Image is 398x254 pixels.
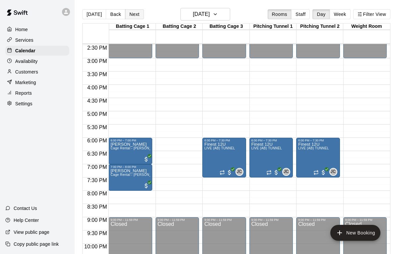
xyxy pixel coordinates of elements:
button: [DATE] [82,9,106,19]
p: Help Center [14,217,39,224]
p: Calendar [15,47,35,54]
div: 7:00 PM – 8:00 PM: Jimmy Zuniga [108,164,152,191]
div: 6:00 PM – 7:30 PM: Finest 12U [202,138,246,178]
div: 9:00 PM – 11:59 PM [110,218,150,222]
div: 9:00 PM – 11:59 PM [251,218,291,222]
a: Customers [5,67,69,77]
span: Recurring event [266,170,272,175]
span: 5:30 PM [86,125,109,130]
div: Joe Campanella [235,168,243,176]
p: Home [15,26,28,33]
div: Weight Room [343,24,390,30]
button: Back [106,9,125,19]
p: Copy public page link [14,241,59,247]
div: 6:00 PM – 7:30 PM: Finest 12U [296,138,340,178]
button: Rooms [268,9,292,19]
span: 8:00 PM [86,191,109,196]
span: 6:30 PM [86,151,109,157]
span: LIVE (AB) TUNNEL [204,146,235,150]
p: Contact Us [14,205,37,212]
a: Services [5,35,69,45]
div: Batting Cage 3 [203,24,249,30]
span: Cage Rental - [PERSON_NAME] [110,173,162,177]
p: View public page [14,229,49,235]
button: Staff [291,9,310,19]
button: add [330,225,380,241]
span: Cage Rental - [PERSON_NAME] [110,146,162,150]
p: Reports [15,90,32,96]
span: 10:00 PM [83,244,108,249]
span: 8:30 PM [86,204,109,210]
span: Joe Campanella [285,168,290,176]
p: Availability [15,58,38,65]
span: 6:00 PM [86,138,109,143]
div: Joe Campanella [329,168,337,176]
span: All customers have paid [143,156,150,163]
span: 2:30 PM [86,45,109,51]
span: Recurring event [313,170,319,175]
span: Recurring event [220,170,225,175]
div: Batting Cage 1 [109,24,156,30]
div: 9:00 PM – 11:59 PM [345,218,385,222]
div: Batting Cage 2 [156,24,203,30]
div: 9:00 PM – 11:59 PM [158,218,197,222]
p: Marketing [15,79,36,86]
a: Settings [5,99,69,109]
p: Settings [15,100,33,107]
span: Joe Campanella [238,168,243,176]
button: Week [330,9,351,19]
span: 4:00 PM [86,85,109,90]
div: 7:00 PM – 8:00 PM [110,165,150,169]
a: Home [5,25,69,34]
span: JC [237,169,242,175]
button: [DATE] [180,8,230,21]
p: Customers [15,69,38,75]
div: 6:00 PM – 7:30 PM [298,139,338,142]
span: LIVE (AB) TUNNEL [251,146,282,150]
a: Availability [5,56,69,66]
span: 4:30 PM [86,98,109,104]
div: 6:00 PM – 7:00 PM [110,139,150,142]
div: Pitching Tunnel 2 [297,24,343,30]
a: Calendar [5,46,69,56]
a: Reports [5,88,69,98]
button: Next [125,9,144,19]
h6: [DATE] [193,10,210,19]
div: 6:00 PM – 7:30 PM [204,139,244,142]
p: Services [15,37,33,43]
span: 3:30 PM [86,72,109,77]
span: JC [284,169,289,175]
div: Joe Campanella [282,168,290,176]
div: 9:00 PM – 11:59 PM [204,218,244,222]
div: Pitching Tunnel 1 [250,24,297,30]
span: 9:30 PM [86,230,109,236]
span: All customers have paid [143,182,150,189]
span: Joe Campanella [332,168,337,176]
span: 5:00 PM [86,111,109,117]
span: 9:00 PM [86,217,109,223]
span: 7:00 PM [86,164,109,170]
a: Marketing [5,77,69,87]
span: All customers have paid [273,169,280,176]
span: 3:00 PM [86,58,109,64]
span: LIVE (AB) TUNNEL [298,146,329,150]
span: All customers have paid [320,169,327,176]
span: All customers have paid [226,169,233,176]
div: 6:00 PM – 7:30 PM: Finest 12U [249,138,293,178]
span: JC [331,169,336,175]
button: Day [312,9,330,19]
div: 6:00 PM – 7:00 PM: Jimmy Zuniga [108,138,152,164]
div: 6:00 PM – 7:30 PM [251,139,291,142]
button: Filter View [353,9,390,19]
span: 7:30 PM [86,178,109,183]
div: 9:00 PM – 11:59 PM [298,218,338,222]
